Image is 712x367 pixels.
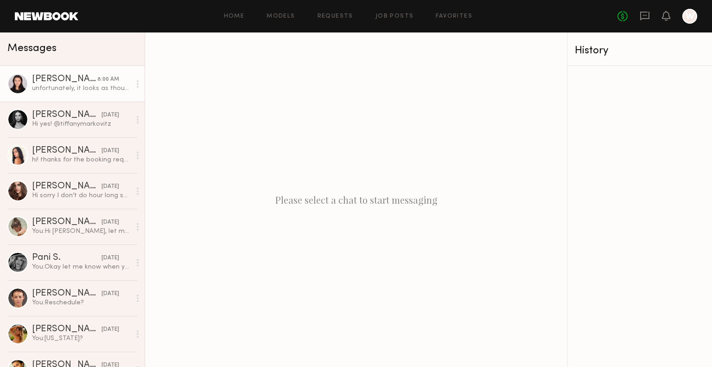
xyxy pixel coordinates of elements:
[267,13,295,19] a: Models
[436,13,472,19] a: Favorites
[682,9,697,24] a: W
[32,289,102,298] div: [PERSON_NAME]
[102,147,119,155] div: [DATE]
[32,227,131,236] div: You: Hi [PERSON_NAME], let me know if you would be interested in a photoshoot
[145,32,567,367] div: Please select a chat to start messaging
[102,254,119,263] div: [DATE]
[102,325,119,334] div: [DATE]
[32,75,97,84] div: [PERSON_NAME]
[32,191,131,200] div: Hi sorry I don’t do hour long shoots only full days.
[32,146,102,155] div: [PERSON_NAME]
[32,155,131,164] div: hi! thanks for the booking request. I will be in LA for the first week of October but then stayin...
[575,45,705,56] div: History
[32,120,131,129] div: Hi yes! @tiffanymarkovitz
[32,263,131,271] div: You: Okay let me know when you come down and we’ll do a photoshoot! I charge now so I was thinkin...
[97,75,119,84] div: 8:00 AM
[32,218,102,227] div: [PERSON_NAME]
[32,182,102,191] div: [PERSON_NAME]
[318,13,353,19] a: Requests
[32,298,131,307] div: You: Reschedule?
[102,290,119,298] div: [DATE]
[32,325,102,334] div: [PERSON_NAME]
[102,182,119,191] div: [DATE]
[7,43,57,54] span: Messages
[102,111,119,120] div: [DATE]
[32,110,102,120] div: [PERSON_NAME]
[102,218,119,227] div: [DATE]
[375,13,414,19] a: Job Posts
[224,13,245,19] a: Home
[32,84,131,93] div: unfortunately, it looks as though i will not be available that date and time, but i appreciate th...
[32,334,131,343] div: You: [US_STATE]?
[32,253,102,263] div: Pani S.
